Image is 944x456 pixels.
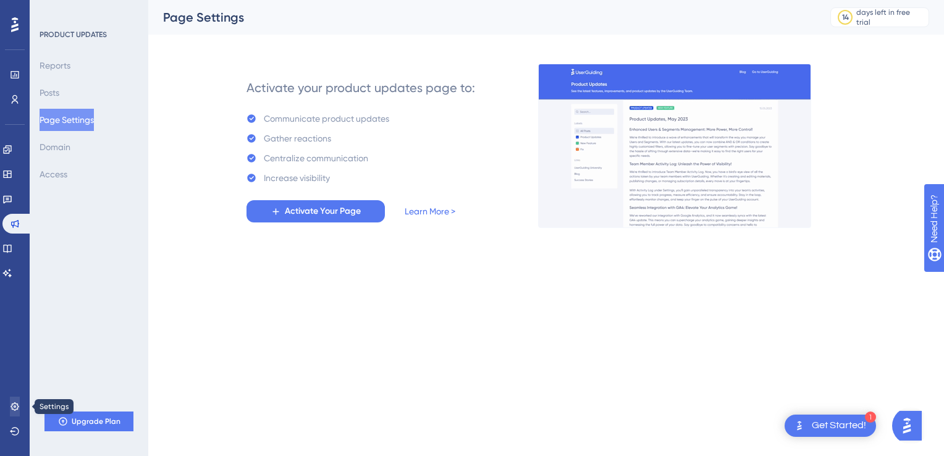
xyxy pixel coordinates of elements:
[40,82,59,104] button: Posts
[538,64,811,228] img: 253145e29d1258e126a18a92d52e03bb.gif
[163,9,799,26] div: Page Settings
[44,412,133,431] button: Upgrade Plan
[792,418,807,433] img: launcher-image-alternative-text
[405,204,455,219] a: Learn More >
[40,54,70,77] button: Reports
[40,163,67,185] button: Access
[264,171,330,185] div: Increase visibility
[247,79,475,96] div: Activate your product updates page to:
[812,419,866,433] div: Get Started!
[264,111,389,126] div: Communicate product updates
[40,109,94,131] button: Page Settings
[72,416,120,426] span: Upgrade Plan
[285,204,361,219] span: Activate Your Page
[40,30,107,40] div: PRODUCT UPDATES
[856,7,925,27] div: days left in free trial
[842,12,849,22] div: 14
[247,200,385,222] button: Activate Your Page
[29,3,77,18] span: Need Help?
[264,131,331,146] div: Gather reactions
[865,412,876,423] div: 1
[892,407,929,444] iframe: UserGuiding AI Assistant Launcher
[40,136,70,158] button: Domain
[264,151,368,166] div: Centralize communication
[785,415,876,437] div: Open Get Started! checklist, remaining modules: 1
